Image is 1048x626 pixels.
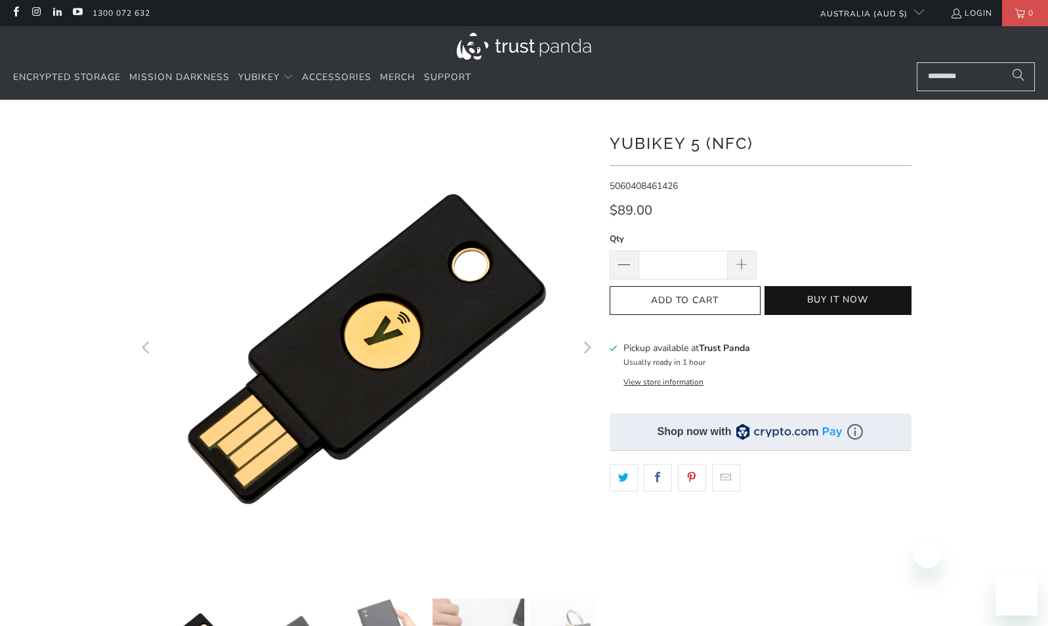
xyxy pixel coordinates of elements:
span: Add to Cart [623,295,747,306]
span: YubiKey [238,71,280,83]
label: Qty [610,232,757,246]
a: Merch [380,62,415,93]
span: 5060408461426 [610,180,678,192]
span: Mission Darkness [129,71,230,83]
iframe: Button to launch messaging window [996,574,1038,616]
button: Add to Cart [610,286,761,316]
a: Share this on Twitter [610,464,638,491]
span: $89.00 [610,201,652,219]
a: Trust Panda Australia on Instagram [30,8,41,18]
input: Search... [917,62,1035,91]
a: Share this on Pinterest [678,464,706,491]
a: Support [424,62,471,93]
button: Previous [136,119,157,579]
div: Shop now with [658,425,732,439]
button: Buy it now [765,286,912,315]
small: Usually ready in 1 hour [623,357,705,367]
a: Accessories [302,62,371,93]
a: YubiKey 5 (NFC) - Trust Panda [137,119,597,579]
h1: YubiKey 5 (NFC) [610,129,912,156]
a: Trust Panda Australia on Facebook [10,8,21,18]
span: Merch [380,71,415,83]
span: Accessories [302,71,371,83]
a: Trust Panda Australia on LinkedIn [51,8,62,18]
h3: Pickup available at [623,341,750,355]
a: Email this to a friend [712,464,740,491]
a: Mission Darkness [129,62,230,93]
span: Encrypted Storage [13,71,121,83]
a: Login [950,6,992,20]
button: View store information [623,377,703,387]
a: Encrypted Storage [13,62,121,93]
img: Trust Panda Australia [457,33,591,60]
button: Next [576,119,597,579]
a: Trust Panda Australia on YouTube [72,8,83,18]
b: Trust Panda [699,342,750,354]
nav: Translation missing: en.navigation.header.main_nav [13,62,471,93]
a: Share this on Facebook [644,464,672,491]
a: 1300 072 632 [93,6,150,20]
summary: YubiKey [238,62,293,93]
iframe: Close message [914,542,940,568]
button: Search [1002,62,1035,91]
span: Support [424,71,471,83]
